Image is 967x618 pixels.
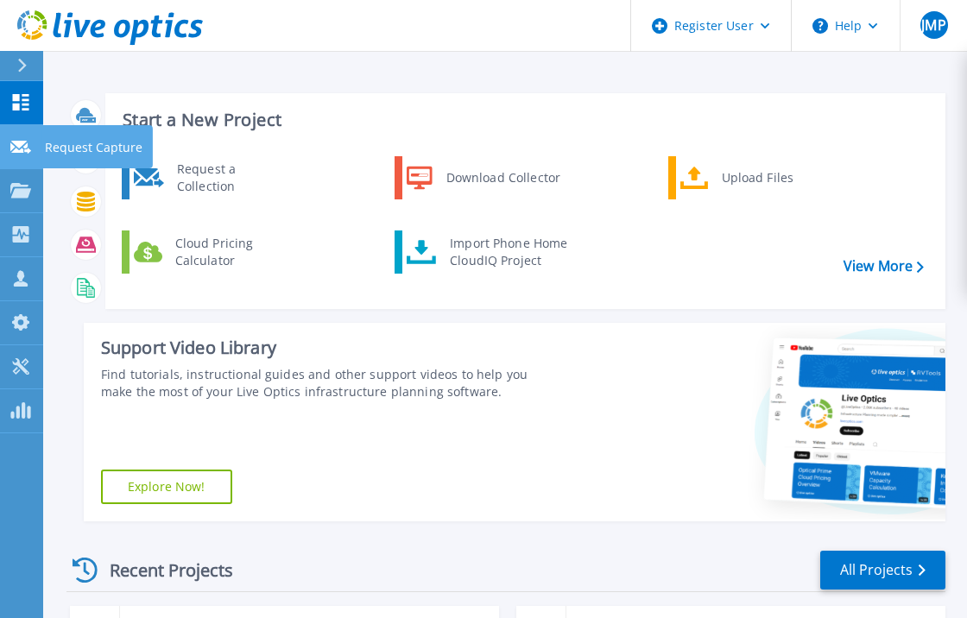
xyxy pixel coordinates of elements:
a: View More [844,258,924,274]
h3: Start a New Project [123,110,923,129]
p: Request Capture [45,125,142,170]
div: Import Phone Home CloudIQ Project [441,235,576,269]
span: JMP [921,18,945,32]
div: Recent Projects [66,549,256,591]
a: Cloud Pricing Calculator [122,230,299,274]
div: Find tutorials, instructional guides and other support videos to help you make the most of your L... [101,366,547,400]
div: Cloud Pricing Calculator [167,235,294,269]
a: Explore Now! [101,470,232,504]
div: Upload Files [713,161,841,195]
div: Request a Collection [168,161,294,195]
a: Upload Files [668,156,845,199]
a: Request a Collection [122,156,299,199]
a: Download Collector [395,156,572,199]
div: Support Video Library [101,337,547,359]
a: All Projects [820,551,945,590]
div: Download Collector [438,161,568,195]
